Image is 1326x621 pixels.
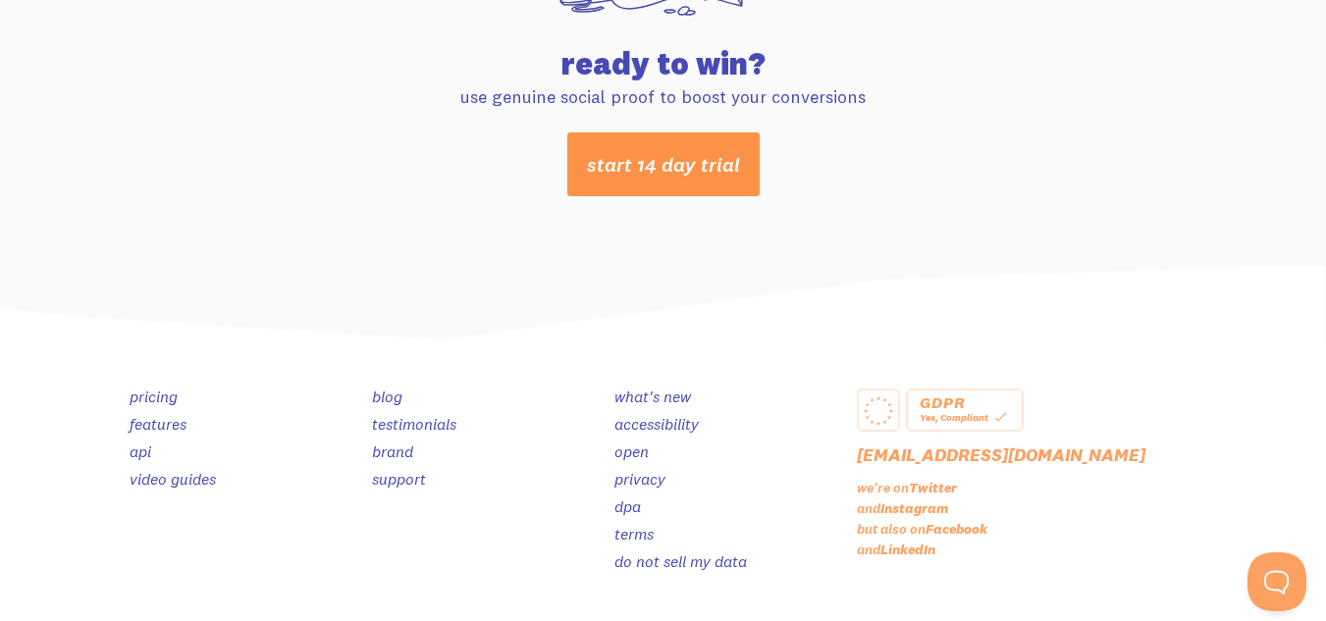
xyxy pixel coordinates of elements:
[614,496,641,516] a: dpa
[857,479,1196,496] p: we're on
[372,387,402,406] a: blog
[372,441,413,461] a: brand
[372,469,426,489] a: support
[857,520,1196,538] p: but also on
[909,479,957,496] a: Twitter
[906,388,1024,432] a: GDPR Yes, Compliant
[567,132,760,196] a: start 14 day trial
[130,441,151,461] a: api
[880,499,949,517] a: Instagram
[130,387,178,406] a: pricing
[614,551,747,571] a: do not sell my data
[857,499,1196,517] p: and
[1247,552,1306,611] iframe: Help Scout Beacon - Open
[141,48,1185,79] h2: ready to win?
[857,541,1196,558] p: and
[130,414,186,434] a: features
[880,541,935,558] a: LinkedIn
[926,520,987,538] a: Facebook
[857,443,1145,466] a: [EMAIL_ADDRESS][DOMAIN_NAME]
[920,396,1010,408] div: GDPR
[141,85,1185,108] p: use genuine social proof to boost your conversions
[614,524,654,543] a: terms
[614,469,665,489] a: privacy
[130,469,216,489] a: video guides
[614,414,699,434] a: accessibility
[920,408,1010,426] div: Yes, Compliant
[614,441,649,461] a: open
[372,414,456,434] a: testimonials
[614,387,691,406] a: what's new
